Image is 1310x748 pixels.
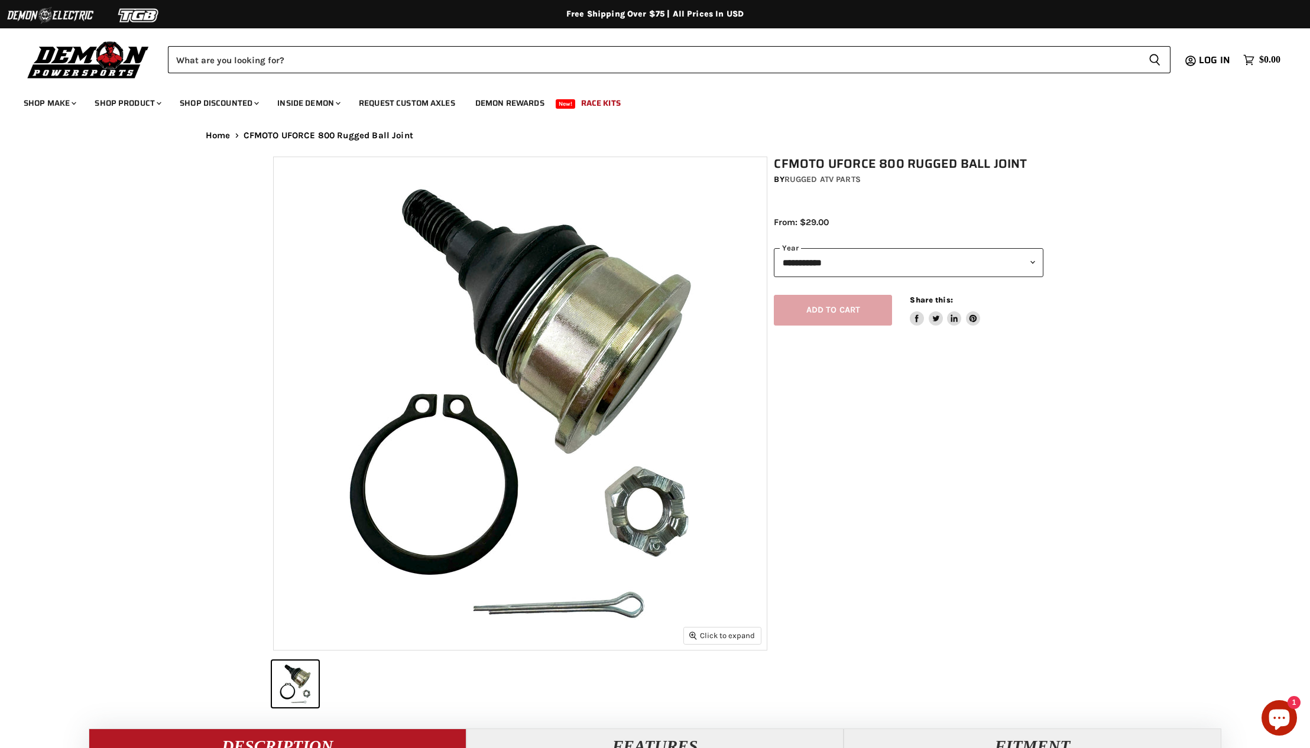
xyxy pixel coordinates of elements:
[556,99,576,109] span: New!
[272,661,319,707] button: CFMOTO UFORCE 800 Rugged Ball Joint thumbnail
[774,248,1043,277] select: year
[274,157,767,650] img: CFMOTO UFORCE 800 Rugged Ball Joint
[6,4,95,27] img: Demon Electric Logo 2
[86,91,168,115] a: Shop Product
[689,631,755,640] span: Click to expand
[350,91,464,115] a: Request Custom Axles
[1199,53,1230,67] span: Log in
[168,46,1170,73] form: Product
[774,173,1043,186] div: by
[206,131,231,141] a: Home
[784,174,861,184] a: Rugged ATV Parts
[774,157,1043,171] h1: CFMOTO UFORCE 800 Rugged Ball Joint
[15,86,1277,115] ul: Main menu
[684,627,761,643] button: Click to expand
[15,91,83,115] a: Shop Make
[95,4,183,27] img: TGB Logo 2
[910,295,980,326] aside: Share this:
[466,91,553,115] a: Demon Rewards
[1258,700,1301,739] inbox-online-store-chat: Shopify online store chat
[1237,51,1286,69] a: $0.00
[268,91,348,115] a: Inside Demon
[572,91,630,115] a: Race Kits
[774,217,829,227] span: From: $29.00
[244,131,413,141] span: CFMOTO UFORCE 800 Rugged Ball Joint
[910,295,952,304] span: Share this:
[1139,46,1170,73] button: Search
[1194,55,1237,66] a: Log in
[168,46,1139,73] input: Search
[24,38,153,80] img: Demon Powersports
[182,9,1128,19] div: Free Shipping Over $75 | All Prices In USD
[1259,54,1280,66] span: $0.00
[182,131,1128,141] nav: Breadcrumbs
[171,91,266,115] a: Shop Discounted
